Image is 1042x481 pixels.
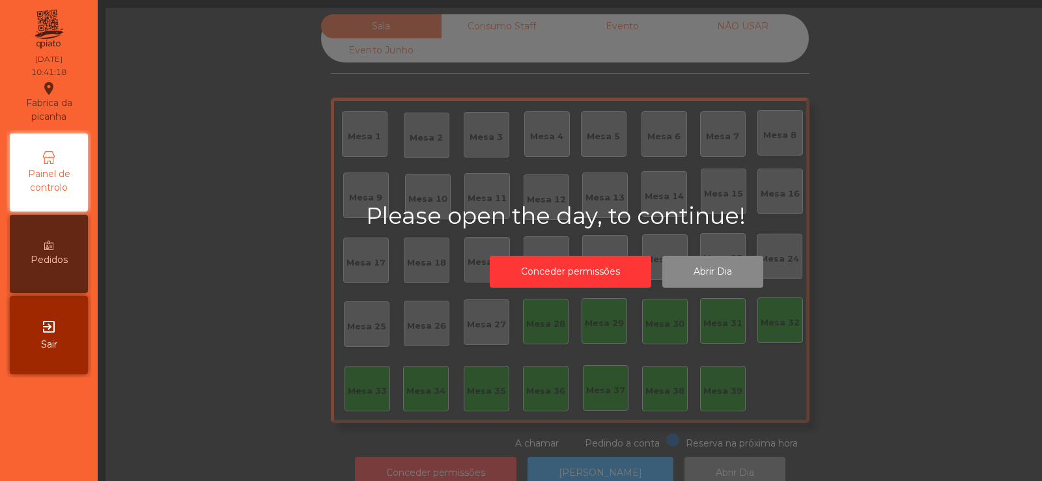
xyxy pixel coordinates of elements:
[13,167,85,195] span: Painel de controlo
[41,319,57,335] i: exit_to_app
[366,202,887,230] h2: Please open the day, to continue!
[490,256,651,288] button: Conceder permissões
[41,81,57,96] i: location_on
[31,66,66,78] div: 10:41:18
[35,53,63,65] div: [DATE]
[41,338,57,351] span: Sair
[33,7,64,52] img: qpiato
[10,81,87,124] div: Fabrica da picanha
[31,253,68,267] span: Pedidos
[662,256,763,288] button: Abrir Dia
